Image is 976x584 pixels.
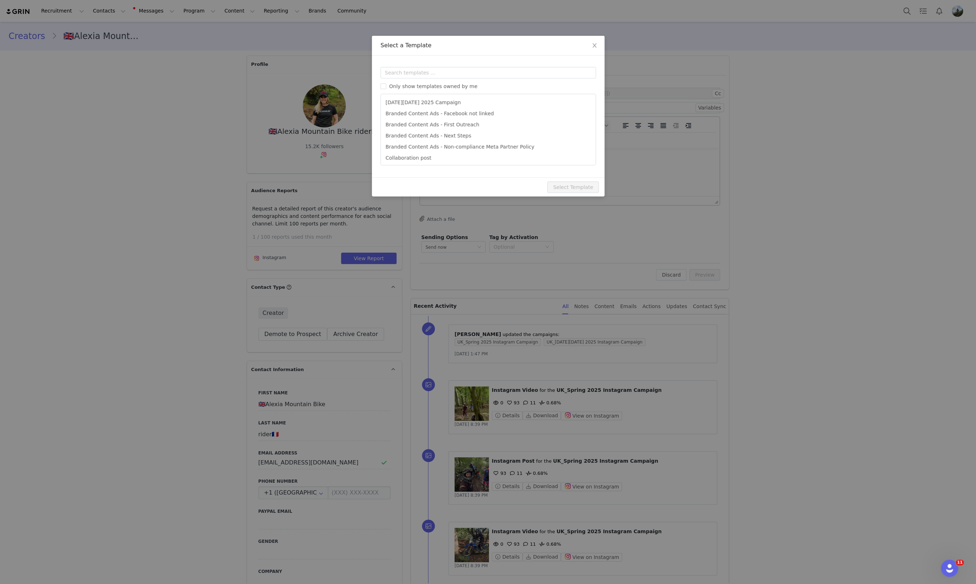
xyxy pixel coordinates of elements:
span: Only show templates owned by me [386,83,480,89]
span: 11 [956,560,964,565]
li: Collaboration post [384,152,593,164]
button: Select Template [547,181,599,193]
li: Branded Content Ads - First Outreach [384,119,593,130]
li: Branded Content Ads - Facebook not linked [384,108,593,119]
li: Discount code must be deactivated [384,164,593,175]
button: Close [584,36,604,56]
body: Rich Text Area. Press ALT-0 for help. [6,6,294,14]
i: icon: close [592,43,597,48]
li: Branded Content Ads - Next Steps [384,130,593,141]
div: Select a Template [380,42,596,49]
iframe: Intercom live chat [941,560,958,577]
input: Search templates ... [380,67,596,78]
li: Branded Content Ads - Non-compliance Meta Partner Policy [384,141,593,152]
li: [DATE][DATE] 2025 Campaign [384,97,593,108]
